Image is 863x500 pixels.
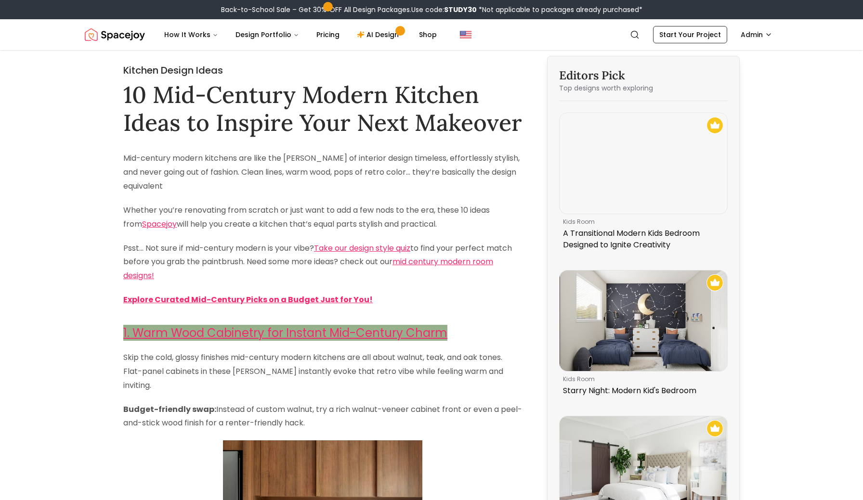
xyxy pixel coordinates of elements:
[123,204,522,231] p: Whether you’re renovating from scratch or just want to add a few nods to the era, these 10 ideas ...
[85,25,145,44] img: Spacejoy Logo
[559,83,728,93] p: Top designs worth exploring
[123,81,522,136] h1: 10 Mid-Century Modern Kitchen Ideas to Inspire Your Next Makeover
[123,404,216,415] strong: Budget-friendly swap:
[123,64,522,77] h2: Kitchen Design Ideas
[309,25,347,44] a: Pricing
[444,5,477,14] b: STUDY30
[349,25,409,44] a: AI Design
[157,25,226,44] button: How It Works
[653,26,727,43] a: Start Your Project
[123,351,522,392] p: Skip the cold, glossy finishes mid-century modern kitchens are all about walnut, teak, and oak to...
[228,25,307,44] button: Design Portfolio
[559,68,728,83] h3: Editors Pick
[560,113,727,214] img: A Transitional Modern Kids Bedroom Designed to Ignite Creativity
[123,325,447,341] a: 1. Warm Wood Cabinetry for Instant Mid-Century Charm
[142,218,177,230] a: Spacejoy
[157,25,445,44] nav: Main
[706,117,723,134] img: Recommended Spacejoy Design - A Transitional Modern Kids Bedroom Designed to Ignite Creativity
[123,294,373,305] a: Explore Curated Mid-Century Picks on a Budget Just for You!
[221,5,642,14] div: Back-to-School Sale – Get 30% OFF All Design Packages.
[563,385,720,397] p: Starry Night: Modern Kid's Bedroom
[559,113,728,255] a: A Transitional Modern Kids Bedroom Designed to Ignite CreativityRecommended Spacejoy Design - A T...
[85,19,778,50] nav: Global
[460,29,471,40] img: United States
[411,5,477,14] span: Use code:
[314,243,410,254] a: Take our design style quiz
[123,403,522,431] p: Instead of custom walnut, try a rich walnut-veneer cabinet front or even a peel-and-stick wood fi...
[477,5,642,14] span: *Not applicable to packages already purchased*
[563,218,720,226] p: kids room
[560,270,727,371] img: Starry Night: Modern Kid's Bedroom
[563,375,720,383] p: kids room
[85,25,145,44] a: Spacejoy
[706,420,723,437] img: Recommended Spacejoy Design - Statement Headboard: Classic Traditional Bedroom
[563,228,720,251] p: A Transitional Modern Kids Bedroom Designed to Ignite Creativity
[706,274,723,291] img: Recommended Spacejoy Design - Starry Night: Modern Kid's Bedroom
[123,152,522,193] p: Mid-century modern kitchens are like the [PERSON_NAME] of interior design timeless, effortlessly ...
[123,242,522,283] p: Psst… Not sure if mid-century modern is your vibe? to find your perfect match before you grab the...
[735,26,778,43] button: Admin
[411,25,445,44] a: Shop
[559,270,728,400] a: Starry Night: Modern Kid's BedroomRecommended Spacejoy Design - Starry Night: Modern Kid's Bedroo...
